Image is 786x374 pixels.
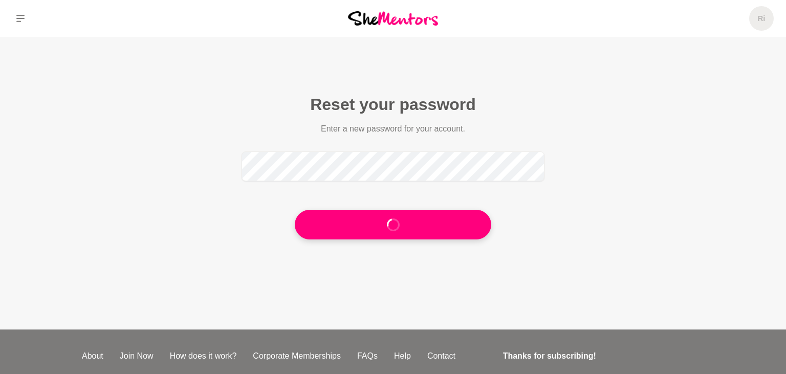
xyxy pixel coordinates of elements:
[757,14,765,24] h5: Ri
[295,123,491,135] p: Enter a new password for your account.
[162,350,245,362] a: How does it work?
[386,350,419,362] a: Help
[112,350,162,362] a: Join Now
[349,350,386,362] a: FAQs
[242,94,544,115] h2: Reset your password
[245,350,349,362] a: Corporate Memberships
[419,350,464,362] a: Contact
[503,350,698,362] h4: Thanks for subscribing!
[749,6,774,31] a: Ri
[348,11,438,25] img: She Mentors Logo
[74,350,112,362] a: About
